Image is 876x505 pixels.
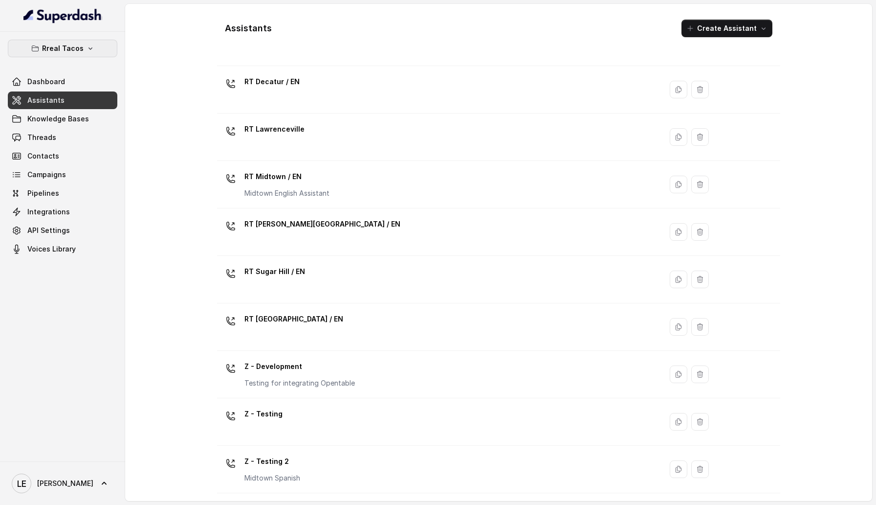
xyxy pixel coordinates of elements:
a: Assistants [8,92,117,109]
span: [PERSON_NAME] [37,479,93,488]
p: Testing for integrating Opentable [244,378,355,388]
p: Z - Development [244,359,355,374]
a: Dashboard [8,73,117,91]
p: Midtown English Assistant [244,188,329,198]
span: Threads [27,133,56,142]
span: Pipelines [27,188,59,198]
p: Midtown Spanish [244,473,300,483]
p: RT Decatur / EN [244,74,300,90]
a: Integrations [8,203,117,221]
span: API Settings [27,226,70,235]
h1: Assistants [225,21,272,36]
span: Assistants [27,95,65,105]
button: Create Assistant [681,20,772,37]
p: RT [GEOGRAPHIC_DATA] / EN [244,311,343,327]
p: RT Sugar Hill / EN [244,264,305,279]
p: Z - Testing 2 [244,454,300,469]
text: LE [17,479,26,489]
a: [PERSON_NAME] [8,470,117,497]
a: API Settings [8,222,117,239]
p: RT Midtown / EN [244,169,329,184]
p: Rreal Tacos [42,43,84,54]
a: Campaigns [8,166,117,184]
a: Knowledge Bases [8,110,117,128]
p: RT [PERSON_NAME][GEOGRAPHIC_DATA] / EN [244,216,400,232]
p: Z - Testing [244,406,283,422]
span: Campaigns [27,170,66,180]
span: Contacts [27,151,59,161]
span: Integrations [27,207,70,217]
a: Pipelines [8,184,117,202]
p: RT Lawrenceville [244,121,305,137]
button: Rreal Tacos [8,40,117,57]
img: light.svg [23,8,102,23]
a: Threads [8,129,117,146]
a: Voices Library [8,240,117,258]
a: Contacts [8,147,117,165]
span: Dashboard [27,77,65,87]
span: Knowledge Bases [27,114,89,124]
span: Voices Library [27,244,76,254]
